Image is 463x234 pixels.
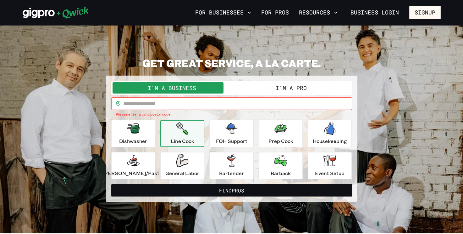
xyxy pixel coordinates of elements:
p: FOH Support [216,137,247,145]
p: General Labor [165,169,199,177]
h2: GET GREAT SERVICE, A LA CARTE. [106,57,357,69]
button: Bartender [209,152,253,179]
button: FOH Support [209,120,253,147]
button: For Businesses [193,7,254,18]
p: Bartender [219,169,244,177]
p: [PERSON_NAME]/Pastry [102,169,164,177]
p: Line Cook [171,137,194,145]
button: FindPros [111,184,352,197]
p: Event Setup [315,169,344,177]
button: Housekeeping [308,120,352,147]
button: Prep Cook [259,120,303,147]
button: I'm a Business [113,82,232,94]
button: Event Setup [308,152,352,179]
button: Dishwasher [111,120,155,147]
a: For Pros [259,7,291,18]
p: Dishwasher [119,137,147,145]
button: I'm a Pro [232,82,351,94]
button: Barback [259,152,303,179]
p: Please enter a valid postal code. [116,111,348,117]
p: Barback [271,169,291,177]
p: Housekeeping [313,137,347,145]
button: [PERSON_NAME]/Pastry [111,152,155,179]
a: Business Login [345,6,404,19]
button: General Labor [160,152,204,179]
button: Resources [296,7,340,18]
button: Line Cook [160,120,204,147]
p: Prep Cook [268,137,293,145]
button: Signup [409,6,441,19]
